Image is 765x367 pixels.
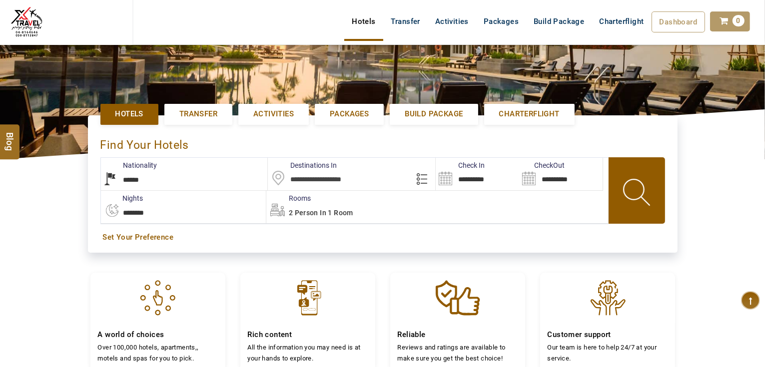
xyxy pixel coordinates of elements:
a: Packages [315,104,384,124]
a: Packages [476,11,526,31]
a: Build Package [526,11,592,31]
a: Transfer [383,11,428,31]
h4: Rich content [248,330,368,340]
a: Transfer [164,104,232,124]
h4: Reliable [398,330,518,340]
span: Build Package [405,109,463,119]
a: Activities [238,104,309,124]
div: Find Your Hotels [100,128,665,157]
p: Over 100,000 hotels, apartments,, motels and spas for you to pick. [98,342,218,364]
span: 0 [733,15,745,26]
a: Set Your Preference [103,232,663,243]
p: All the information you may need is at your hands to explore. [248,342,368,364]
span: Packages [330,109,369,119]
span: Dashboard [660,17,698,26]
label: CheckOut [519,160,565,170]
a: Build Package [390,104,478,124]
a: Hotels [344,11,383,31]
label: Rooms [266,193,311,203]
label: nights [100,193,143,203]
span: Charterflight [499,109,560,119]
span: Transfer [179,109,217,119]
span: Hotels [115,109,143,119]
span: 2 Person in 1 Room [289,209,353,217]
a: Charterflight [592,11,651,31]
span: Charterflight [599,17,644,26]
a: Hotels [100,104,158,124]
input: Search [519,158,603,190]
h4: Customer support [548,330,668,340]
a: Charterflight [484,104,575,124]
label: Nationality [101,160,157,170]
p: Our team is here to help 24/7 at your service. [548,342,668,364]
input: Search [436,158,519,190]
h4: A world of choices [98,330,218,340]
a: Activities [428,11,476,31]
span: Blog [3,132,16,140]
a: 0 [710,11,750,31]
p: Reviews and ratings are available to make sure you get the best choice! [398,342,518,364]
span: Activities [253,109,294,119]
img: The Royal Line Holidays [7,4,45,42]
label: Check In [436,160,485,170]
label: Destinations In [268,160,337,170]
